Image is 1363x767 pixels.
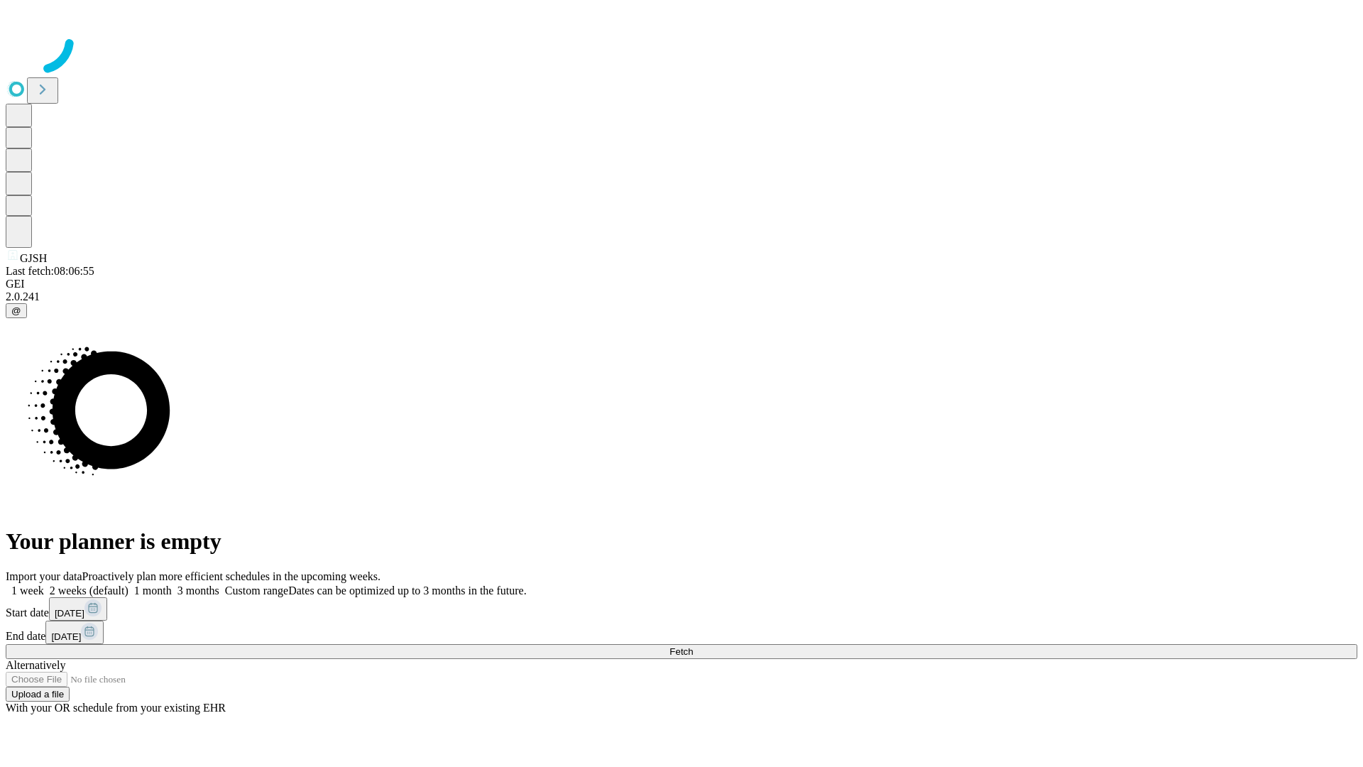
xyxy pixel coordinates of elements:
[6,659,65,671] span: Alternatively
[6,278,1357,290] div: GEI
[6,265,94,277] span: Last fetch: 08:06:55
[82,570,381,582] span: Proactively plan more efficient schedules in the upcoming weeks.
[669,646,693,657] span: Fetch
[6,597,1357,621] div: Start date
[6,290,1357,303] div: 2.0.241
[6,621,1357,644] div: End date
[45,621,104,644] button: [DATE]
[11,305,21,316] span: @
[6,303,27,318] button: @
[51,631,81,642] span: [DATE]
[6,644,1357,659] button: Fetch
[6,702,226,714] span: With your OR schedule from your existing EHR
[225,584,288,597] span: Custom range
[50,584,128,597] span: 2 weeks (default)
[6,687,70,702] button: Upload a file
[6,528,1357,555] h1: Your planner is empty
[20,252,47,264] span: GJSH
[11,584,44,597] span: 1 week
[288,584,526,597] span: Dates can be optimized up to 3 months in the future.
[49,597,107,621] button: [DATE]
[55,608,84,619] span: [DATE]
[6,570,82,582] span: Import your data
[134,584,172,597] span: 1 month
[177,584,219,597] span: 3 months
